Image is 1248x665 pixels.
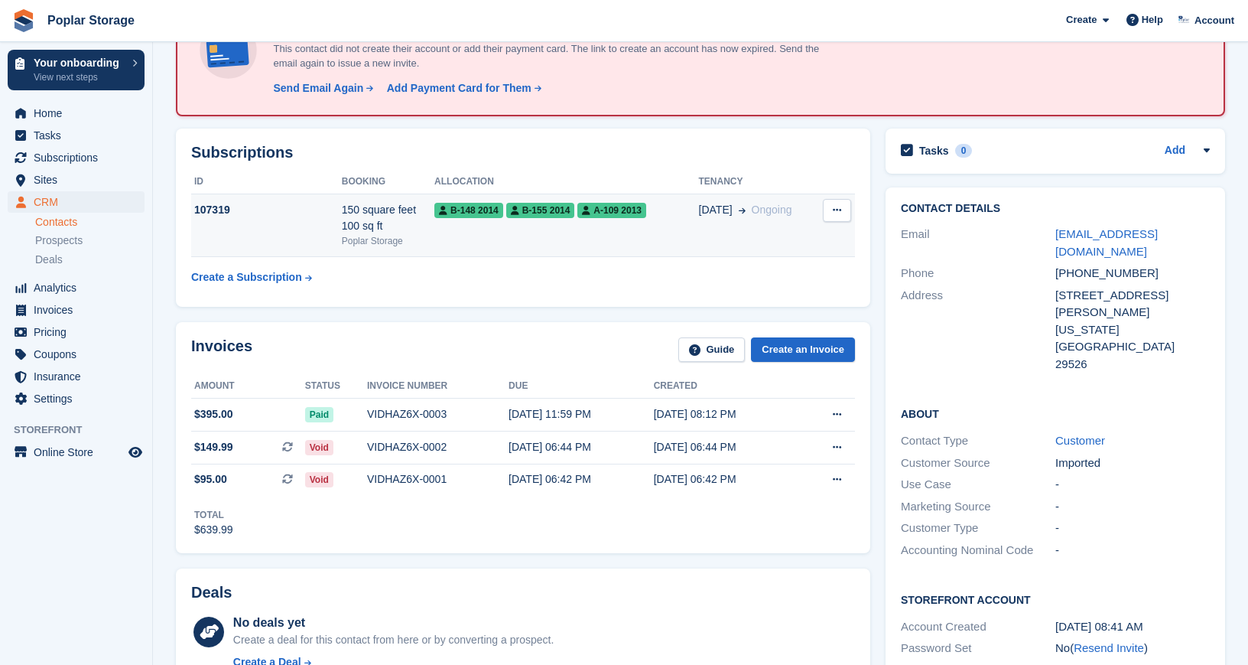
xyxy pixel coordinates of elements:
[1055,434,1105,447] a: Customer
[434,203,503,218] span: B-148 2014
[1142,12,1163,28] span: Help
[699,170,815,194] th: Tenancy
[1055,520,1210,537] div: -
[191,170,342,194] th: ID
[233,614,554,632] div: No deals yet
[194,471,227,487] span: $95.00
[34,366,125,387] span: Insurance
[194,406,233,422] span: $395.00
[191,202,342,218] div: 107319
[8,366,145,387] a: menu
[751,337,855,363] a: Create an Invoice
[34,169,125,191] span: Sites
[1055,265,1210,282] div: [PHONE_NUMBER]
[34,277,125,298] span: Analytics
[305,407,333,422] span: Paid
[381,80,543,96] a: Add Payment Card for Them
[35,215,145,230] a: Contacts
[34,388,125,409] span: Settings
[8,277,145,298] a: menu
[434,170,698,194] th: Allocation
[8,103,145,124] a: menu
[509,406,654,422] div: [DATE] 11:59 PM
[342,234,434,248] div: Poplar Storage
[1066,12,1097,28] span: Create
[191,269,302,285] div: Create a Subscription
[8,191,145,213] a: menu
[901,542,1055,559] div: Accounting Nominal Code
[233,632,554,648] div: Create a deal for this contact from here or by converting a prospect.
[41,8,141,33] a: Poplar Storage
[8,147,145,168] a: menu
[191,144,855,161] h2: Subscriptions
[506,203,575,218] span: B-155 2014
[34,321,125,343] span: Pricing
[34,57,125,68] p: Your onboarding
[1055,287,1210,305] div: [STREET_ADDRESS]
[305,472,333,487] span: Void
[305,440,333,455] span: Void
[901,476,1055,494] div: Use Case
[1070,641,1148,654] span: ( )
[901,640,1055,657] div: Password Set
[342,170,434,194] th: Booking
[1055,618,1210,636] div: [DATE] 08:41 AM
[919,144,949,158] h2: Tasks
[194,508,233,522] div: Total
[901,592,1210,607] h2: Storefront Account
[654,406,799,422] div: [DATE] 08:12 PM
[1055,321,1210,339] div: [US_STATE]
[901,287,1055,373] div: Address
[901,406,1210,421] h2: About
[14,422,152,438] span: Storefront
[1177,12,1192,28] img: Kat Palmer
[901,618,1055,636] div: Account Created
[35,252,145,268] a: Deals
[191,337,252,363] h2: Invoices
[8,50,145,90] a: Your onboarding View next steps
[191,263,312,292] a: Create a Subscription
[955,144,973,158] div: 0
[34,299,125,321] span: Invoices
[8,388,145,409] a: menu
[34,442,125,463] span: Online Store
[901,498,1055,516] div: Marketing Source
[34,344,125,365] span: Coupons
[8,299,145,321] a: menu
[35,233,83,248] span: Prospects
[901,455,1055,472] div: Customer Source
[367,374,509,399] th: Invoice number
[34,103,125,124] span: Home
[8,344,145,365] a: menu
[8,442,145,463] a: menu
[1074,641,1144,654] a: Resend Invite
[901,520,1055,537] div: Customer Type
[901,265,1055,282] div: Phone
[34,191,125,213] span: CRM
[34,70,125,84] p: View next steps
[126,443,145,461] a: Preview store
[367,471,509,487] div: VIDHAZ6X-0001
[654,374,799,399] th: Created
[194,439,233,455] span: $149.99
[1055,498,1210,516] div: -
[1055,227,1158,258] a: [EMAIL_ADDRESS][DOMAIN_NAME]
[367,406,509,422] div: VIDHAZ6X-0003
[34,125,125,146] span: Tasks
[678,337,746,363] a: Guide
[654,439,799,455] div: [DATE] 06:44 PM
[509,374,654,399] th: Due
[1055,304,1210,321] div: [PERSON_NAME]
[8,321,145,343] a: menu
[901,432,1055,450] div: Contact Type
[305,374,367,399] th: Status
[191,374,305,399] th: Amount
[34,147,125,168] span: Subscriptions
[901,226,1055,260] div: Email
[577,203,646,218] span: A-109 2013
[1165,142,1185,160] a: Add
[1055,455,1210,472] div: Imported
[196,18,261,83] img: no-card-linked-e7822e413c904bf8b177c4d89f31251c4716f9871600ec3ca5bfc59e148c83f4.svg
[654,471,799,487] div: [DATE] 06:42 PM
[509,471,654,487] div: [DATE] 06:42 PM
